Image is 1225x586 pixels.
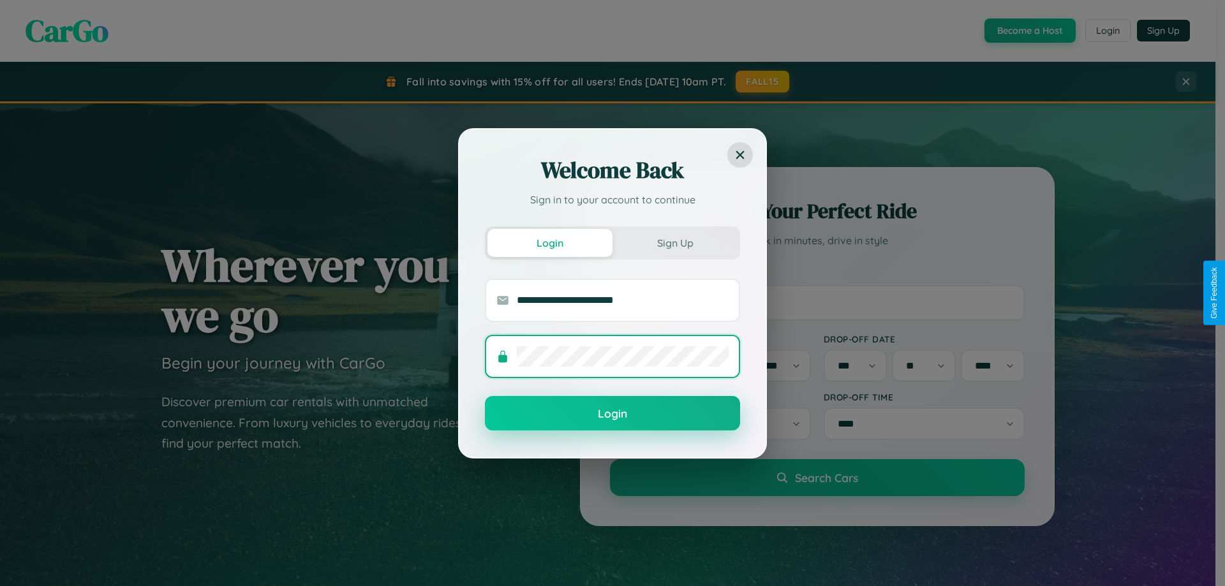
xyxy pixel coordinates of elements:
div: Give Feedback [1210,267,1219,319]
button: Login [487,229,612,257]
button: Login [485,396,740,430]
h2: Welcome Back [485,155,740,186]
p: Sign in to your account to continue [485,192,740,207]
button: Sign Up [612,229,738,257]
